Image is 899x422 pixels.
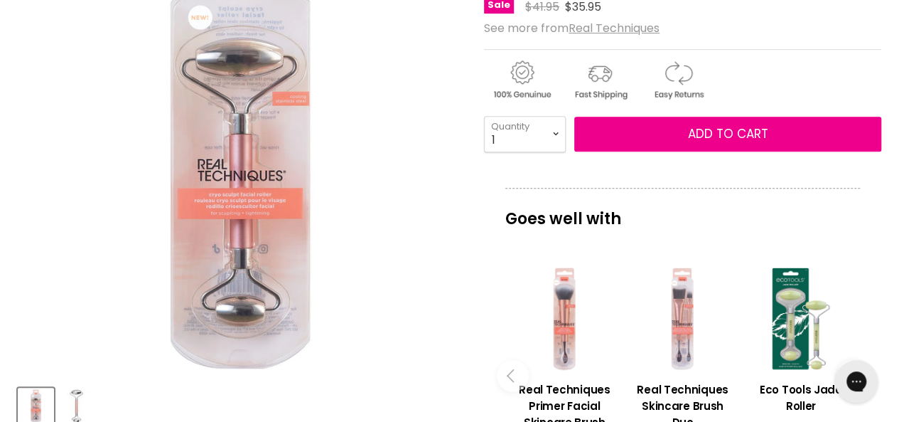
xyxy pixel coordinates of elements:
img: returns.gif [640,58,716,102]
select: Quantity [484,116,566,152]
span: Add to cart [688,125,768,142]
a: Real Techniques [569,20,660,36]
span: See more from [484,20,660,36]
iframe: Gorgias live chat messenger [828,355,885,408]
p: Goes well with [505,188,860,235]
button: Add to cart [574,117,881,152]
img: genuine.gif [484,58,559,102]
img: shipping.gif [562,58,637,102]
h3: Eco Tools Jade Roller [749,381,853,414]
a: View product:Eco Tools Jade Roller [749,371,853,421]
